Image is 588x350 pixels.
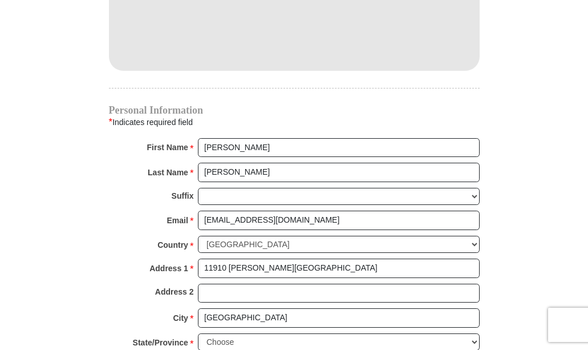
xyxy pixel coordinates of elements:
strong: Last Name [148,164,188,180]
strong: Country [157,237,188,253]
h4: Personal Information [109,106,480,115]
strong: Address 2 [155,284,194,300]
strong: Suffix [172,188,194,204]
strong: First Name [147,139,188,155]
div: Indicates required field [109,115,480,130]
strong: Address 1 [149,260,188,276]
strong: Email [167,212,188,228]
strong: City [173,310,188,326]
